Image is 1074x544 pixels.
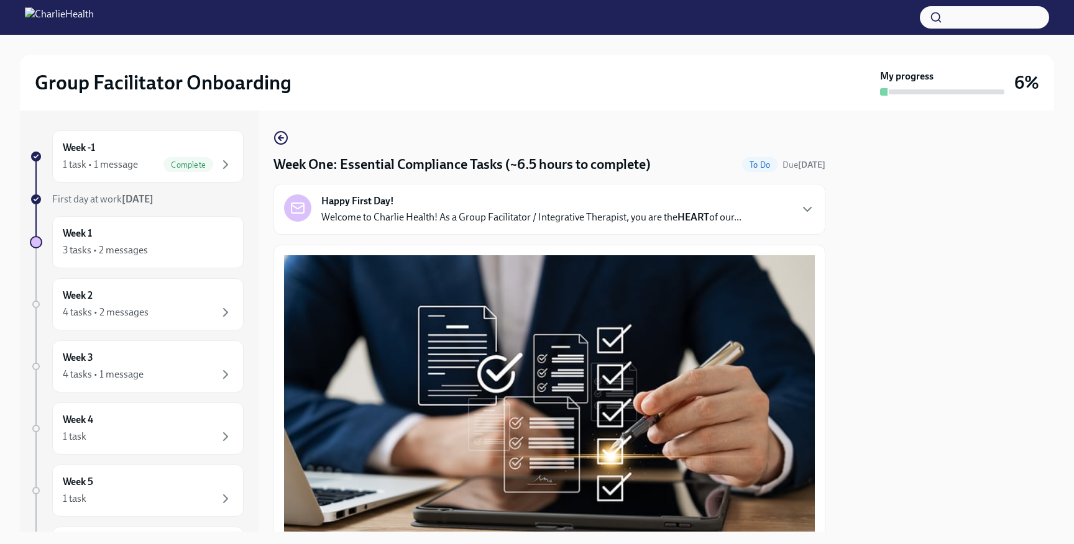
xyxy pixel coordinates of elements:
[63,158,138,171] div: 1 task • 1 message
[30,465,244,517] a: Week 51 task
[63,243,148,257] div: 3 tasks • 2 messages
[25,7,94,27] img: CharlieHealth
[30,340,244,392] a: Week 34 tasks • 1 message
[1014,71,1039,94] h3: 6%
[783,160,825,170] span: Due
[798,160,825,170] strong: [DATE]
[63,289,93,302] h6: Week 2
[30,193,244,206] a: First day at work[DATE]
[63,351,93,365] h6: Week 3
[321,194,394,208] strong: Happy First Day!
[52,193,154,205] span: First day at work
[63,430,86,443] div: 1 task
[321,211,741,224] p: Welcome to Charlie Health! As a Group Facilitator / Integrative Therapist, you are the of our...
[677,211,709,223] strong: HEART
[30,402,244,455] a: Week 41 task
[783,159,825,171] span: September 22nd, 2025 10:00
[880,70,934,83] strong: My progress
[163,160,213,170] span: Complete
[30,130,244,183] a: Week -11 task • 1 messageComplete
[273,155,651,174] h4: Week One: Essential Compliance Tasks (~6.5 hours to complete)
[63,368,144,381] div: 4 tasks • 1 message
[63,413,93,427] h6: Week 4
[63,227,92,240] h6: Week 1
[63,492,86,505] div: 1 task
[35,70,291,95] h2: Group Facilitator Onboarding
[30,216,244,268] a: Week 13 tasks • 2 messages
[284,255,815,532] button: Zoom image
[742,160,778,170] span: To Do
[122,193,154,205] strong: [DATE]
[30,278,244,330] a: Week 24 tasks • 2 messages
[63,475,93,489] h6: Week 5
[63,306,149,319] div: 4 tasks • 2 messages
[63,141,95,155] h6: Week -1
